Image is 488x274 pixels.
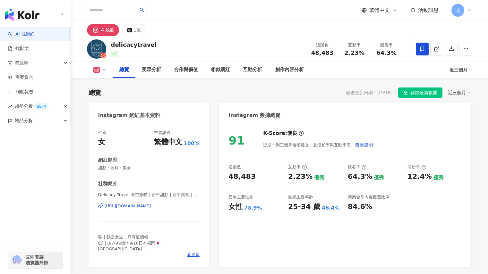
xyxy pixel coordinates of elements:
div: 性別 [98,130,107,136]
div: 女性 [228,202,243,212]
span: Delicacy Travel 食空旅喵｜台中甜點｜台中美食｜美食攝影 | delicacytravel [98,192,200,198]
div: [URL][DOMAIN_NAME] [105,203,151,209]
div: 互動率 [288,164,307,170]
div: 商業合作內容覆蓋比例 [348,194,390,200]
div: 優秀 [314,174,324,181]
span: 解鎖最新數據 [410,88,437,98]
img: KOL Avatar [87,39,106,59]
span: 查看說明 [355,142,373,147]
span: 100% [184,140,200,147]
a: 找貼文 [8,46,29,52]
div: 46.4% [322,204,340,212]
span: 資源庫 [15,56,28,70]
div: 2.23% [288,172,312,182]
div: 優秀 [433,174,444,181]
div: 84.6% [348,202,372,212]
div: 78.9% [244,204,262,212]
span: 64.3% [376,50,396,56]
div: delicacytravel [111,41,157,49]
span: 繁體中文 [369,7,390,14]
div: 互動分析 [243,66,262,74]
img: logo [5,8,39,21]
a: searchAI 找網紅 [8,31,35,37]
a: 商案媒合 [8,74,33,81]
div: 25-34 歲 [288,202,320,212]
button: 1萬 [122,24,146,36]
button: 解鎖最新數據 [398,87,442,98]
div: BETA [34,103,49,110]
span: 花 [456,7,460,14]
div: 互動率 [342,42,367,48]
div: Instagram 網紅基本資料 [98,112,160,119]
div: 繁體中文 [154,137,182,147]
a: 洞察報告 [8,89,33,95]
span: 2.23% [344,50,364,56]
a: chrome extension立即安裝 瀏覽器外掛 [8,251,62,269]
span: rise [8,104,12,109]
span: 甜點 · 飲料 · 美食 [98,165,200,171]
div: 主要語言 [154,130,171,136]
div: 最後更新日期：[DATE] [346,90,392,95]
div: 社群簡介 [98,180,117,187]
div: 總覽 [119,66,129,74]
span: 趨勢分析 [15,99,49,113]
div: 91 [228,134,244,147]
span: search [140,8,144,12]
div: 近三個月 [448,88,470,97]
span: 立即安裝 瀏覽器外掛 [26,254,48,266]
div: 合作與價值 [174,66,198,74]
div: 網紅類型 [98,157,117,163]
span: 48,483 [311,49,333,56]
div: 64.3% [348,172,372,182]
div: 近期一到三個月積極發文，且漲粉率與互動率高。 [263,138,373,151]
span: 看更多 [187,252,200,258]
div: 觀看率 [374,42,399,48]
div: K-Score : [263,130,304,137]
div: 相似網紅 [211,66,230,74]
div: 受眾分析 [142,66,161,74]
div: 觀看率 [348,164,367,170]
img: chrome extension [10,255,23,265]
button: 查看說明 [355,138,373,151]
div: 追蹤數 [310,42,335,48]
div: 漲粉率 [407,164,426,170]
div: 女 [98,137,105,147]
div: 1萬 [133,26,141,35]
div: 12.4% [407,172,432,182]
div: Instagram 數據總覽 [228,112,280,119]
span: lock [403,90,408,95]
div: 優秀 [374,174,384,181]
div: 追蹤數 [228,164,241,170]
div: 4.8萬 [101,26,114,35]
a: [URL][DOMAIN_NAME] [98,203,200,209]
div: 48,483 [228,172,256,182]
button: 4.8萬 [87,24,119,36]
div: 近三個月 [449,65,472,75]
div: 受眾主要性別 [228,194,253,200]
span: 競品分析 [15,113,33,128]
div: 受眾主要年齡 [288,194,313,200]
div: 優良 [287,130,297,137]
span: 活動訊息 [418,7,439,13]
div: 創作內容分析 [275,66,304,74]
div: 總覽 [89,88,101,97]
